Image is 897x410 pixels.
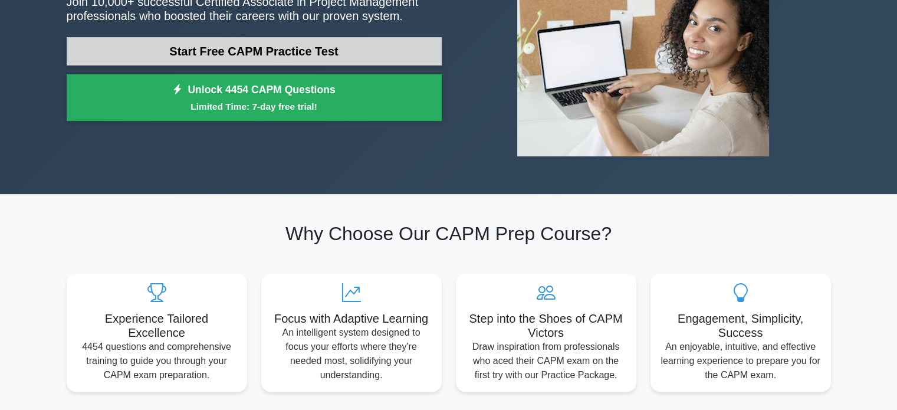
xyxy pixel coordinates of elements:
h5: Focus with Adaptive Learning [271,311,432,326]
h5: Experience Tailored Excellence [76,311,238,340]
a: Start Free CAPM Practice Test [67,37,442,65]
h2: Why Choose Our CAPM Prep Course? [67,222,831,245]
small: Limited Time: 7-day free trial! [81,100,427,113]
p: An enjoyable, intuitive, and effective learning experience to prepare you for the CAPM exam. [660,340,822,382]
a: Unlock 4454 CAPM QuestionsLimited Time: 7-day free trial! [67,74,442,122]
p: An intelligent system designed to focus your efforts where they're needed most, solidifying your ... [271,326,432,382]
p: Draw inspiration from professionals who aced their CAPM exam on the first try with our Practice P... [465,340,627,382]
h5: Engagement, Simplicity, Success [660,311,822,340]
p: 4454 questions and comprehensive training to guide you through your CAPM exam preparation. [76,340,238,382]
h5: Step into the Shoes of CAPM Victors [465,311,627,340]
